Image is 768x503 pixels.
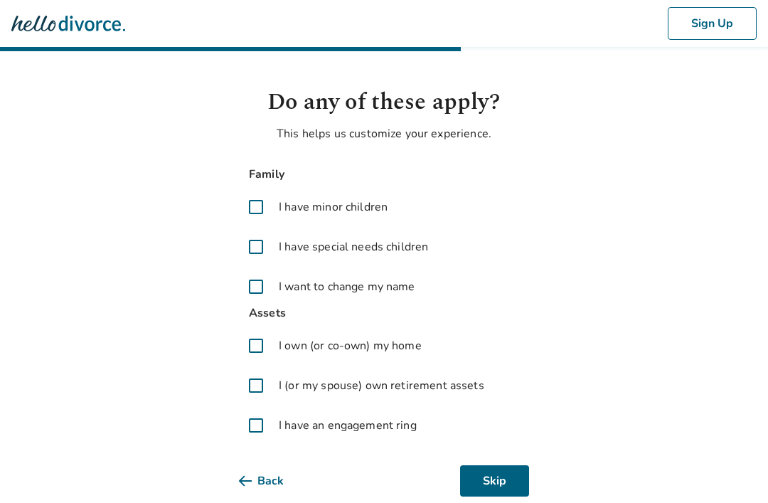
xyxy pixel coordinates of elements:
[11,9,125,38] img: Hello Divorce Logo
[279,278,415,295] span: I want to change my name
[279,377,484,394] span: I (or my spouse) own retirement assets
[697,435,768,503] iframe: Chat Widget
[279,417,417,434] span: I have an engagement ring
[460,465,529,497] button: Skip
[279,337,422,354] span: I own (or co-own) my home
[668,7,757,40] button: Sign Up
[279,238,428,255] span: I have special needs children
[239,304,529,323] span: Assets
[239,165,529,184] span: Family
[279,198,388,216] span: I have minor children
[239,465,306,497] button: Back
[239,125,529,142] p: This helps us customize your experience.
[239,85,529,120] h1: Do any of these apply?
